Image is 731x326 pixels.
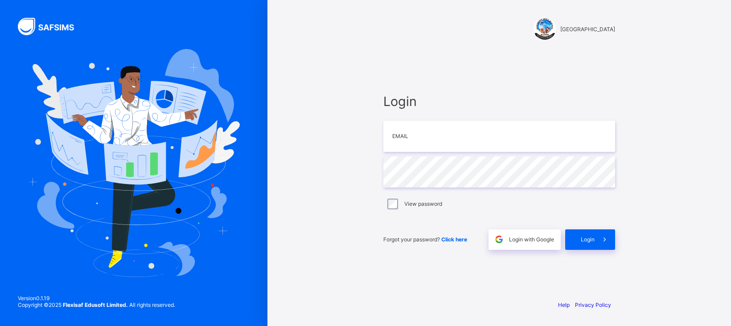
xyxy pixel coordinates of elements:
span: Login [581,236,595,243]
a: Privacy Policy [575,302,611,308]
strong: Flexisaf Edusoft Limited. [63,302,128,308]
img: SAFSIMS Logo [18,18,85,35]
a: Help [558,302,570,308]
span: Copyright © 2025 All rights reserved. [18,302,175,308]
span: [GEOGRAPHIC_DATA] [560,26,615,33]
span: Login with Google [509,236,554,243]
span: Version 0.1.19 [18,295,175,302]
a: Click here [441,236,467,243]
img: Hero Image [28,49,240,277]
span: Login [383,94,615,109]
img: google.396cfc9801f0270233282035f929180a.svg [494,234,504,244]
label: View password [404,200,442,207]
span: Forgot your password? [383,236,467,243]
